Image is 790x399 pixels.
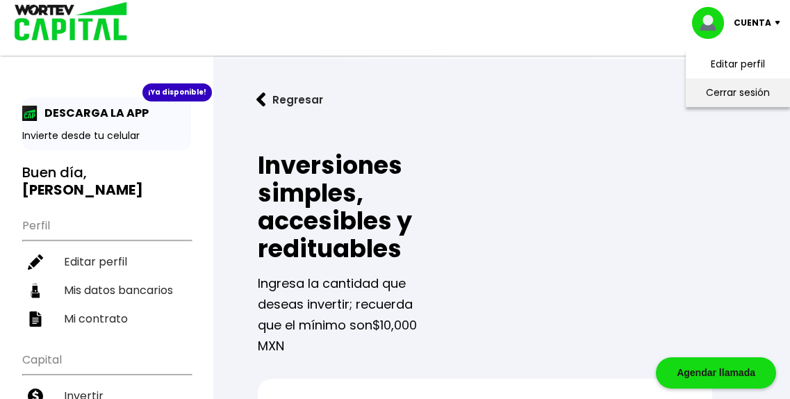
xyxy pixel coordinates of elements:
a: Mis datos bancarios [22,276,191,304]
a: Mi contrato [22,304,191,333]
h3: Buen día, [22,164,191,199]
img: app-icon [22,106,38,121]
img: flecha izquierda [256,92,266,107]
img: icon-down [771,21,790,25]
div: ¡Ya disponible! [142,83,212,101]
img: editar-icon.952d3147.svg [28,254,43,270]
img: contrato-icon.f2db500c.svg [28,311,43,327]
p: Cuenta [734,13,771,33]
a: Editar perfil [22,247,191,276]
p: DESCARGA LA APP [38,104,149,122]
img: profile-image [692,7,734,39]
ul: Perfil [22,210,191,333]
div: Agendar llamada [656,357,776,389]
a: flecha izquierdaRegresar [236,81,768,118]
img: datos-icon.10cf9172.svg [28,283,43,298]
b: [PERSON_NAME] [22,180,143,199]
h2: Inversiones simples, accesibles y redituables [258,152,440,263]
a: Editar perfil [711,57,765,72]
p: Invierte desde tu celular [22,129,191,143]
button: Regresar [236,81,344,118]
p: Ingresa la cantidad que deseas invertir; recuerda que el mínimo son [258,263,440,357]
